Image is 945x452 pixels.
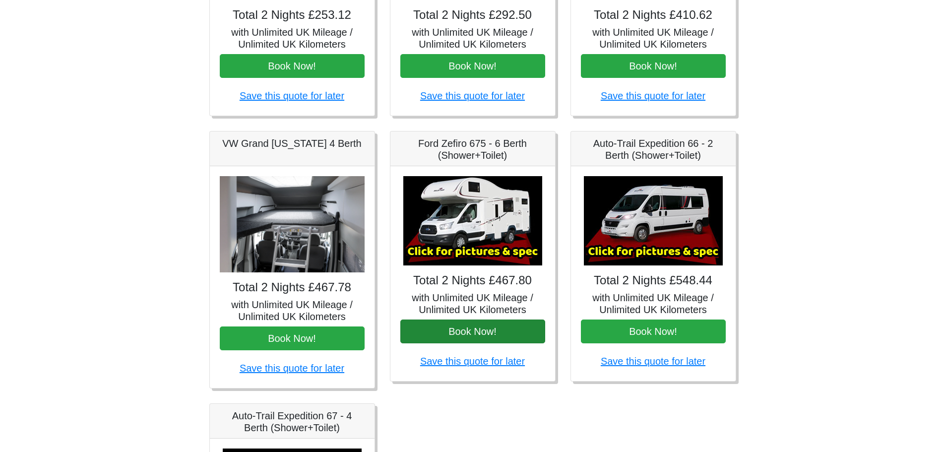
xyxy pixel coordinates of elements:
[581,54,726,78] button: Book Now!
[240,363,344,374] a: Save this quote for later
[581,292,726,316] h5: with Unlimited UK Mileage / Unlimited UK Kilometers
[220,280,365,295] h4: Total 2 Nights £467.78
[420,356,525,367] a: Save this quote for later
[400,292,545,316] h5: with Unlimited UK Mileage / Unlimited UK Kilometers
[403,176,542,265] img: Ford Zefiro 675 - 6 Berth (Shower+Toilet)
[220,8,365,22] h4: Total 2 Nights £253.12
[220,326,365,350] button: Book Now!
[581,137,726,161] h5: Auto-Trail Expedition 66 - 2 Berth (Shower+Toilet)
[220,54,365,78] button: Book Now!
[420,90,525,101] a: Save this quote for later
[581,320,726,343] button: Book Now!
[400,26,545,50] h5: with Unlimited UK Mileage / Unlimited UK Kilometers
[400,54,545,78] button: Book Now!
[400,273,545,288] h4: Total 2 Nights £467.80
[581,26,726,50] h5: with Unlimited UK Mileage / Unlimited UK Kilometers
[581,273,726,288] h4: Total 2 Nights £548.44
[220,137,365,149] h5: VW Grand [US_STATE] 4 Berth
[581,8,726,22] h4: Total 2 Nights £410.62
[400,8,545,22] h4: Total 2 Nights £292.50
[240,90,344,101] a: Save this quote for later
[400,320,545,343] button: Book Now!
[400,137,545,161] h5: Ford Zefiro 675 - 6 Berth (Shower+Toilet)
[601,90,705,101] a: Save this quote for later
[601,356,705,367] a: Save this quote for later
[220,26,365,50] h5: with Unlimited UK Mileage / Unlimited UK Kilometers
[220,410,365,434] h5: Auto-Trail Expedition 67 - 4 Berth (Shower+Toilet)
[220,176,365,273] img: VW Grand California 4 Berth
[220,299,365,323] h5: with Unlimited UK Mileage / Unlimited UK Kilometers
[584,176,723,265] img: Auto-Trail Expedition 66 - 2 Berth (Shower+Toilet)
